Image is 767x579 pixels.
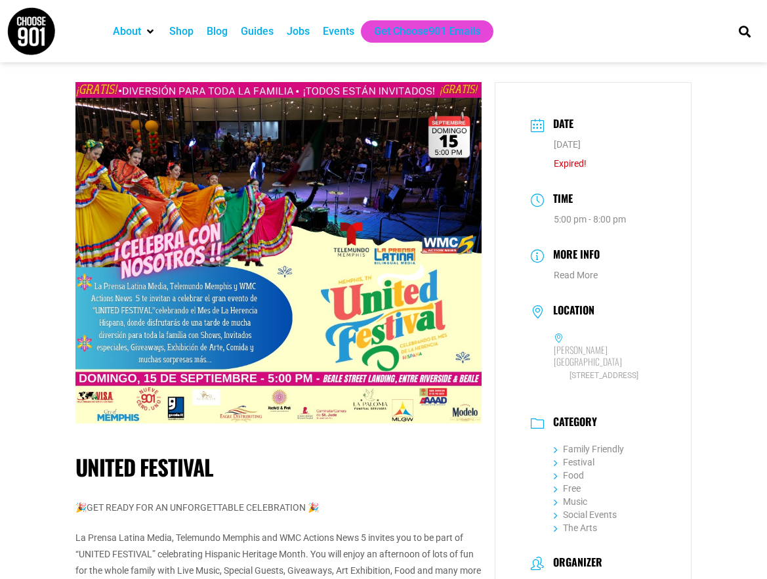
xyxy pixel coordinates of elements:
h6: [PERSON_NAME][GEOGRAPHIC_DATA] [554,344,655,368]
abbr: 5:00 pm - 8:00 pm [554,214,626,225]
a: Blog [207,24,228,39]
span: [STREET_ADDRESS] [554,370,655,382]
p: 🎉GET READY FOR AN UNFORGETTABLE CELEBRATION 🎉 [75,500,482,516]
nav: Main nav [106,20,717,43]
h3: More Info [547,246,600,265]
a: Family Friendly [554,444,624,454]
a: Guides [241,24,274,39]
a: Jobs [287,24,310,39]
a: Festival [554,457,594,467]
a: Read More [554,270,598,280]
div: Search [734,20,755,42]
h3: Date [547,116,573,135]
a: About [113,24,141,39]
a: Social Events [554,509,617,520]
a: Shop [169,24,194,39]
h3: Organizer [547,556,602,572]
h3: Location [547,304,594,320]
span: Expired! [554,158,587,169]
a: Free [554,483,581,494]
a: Events [323,24,354,39]
a: Get Choose901 Emails [374,24,480,39]
h3: Category [547,416,597,431]
div: About [106,20,163,43]
span: [DATE] [554,139,581,150]
a: Music [554,496,587,507]
a: Food [554,470,584,481]
h3: Time [547,190,573,209]
h1: UNITED FESTIVAL [75,454,482,481]
a: The Arts [554,523,597,533]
